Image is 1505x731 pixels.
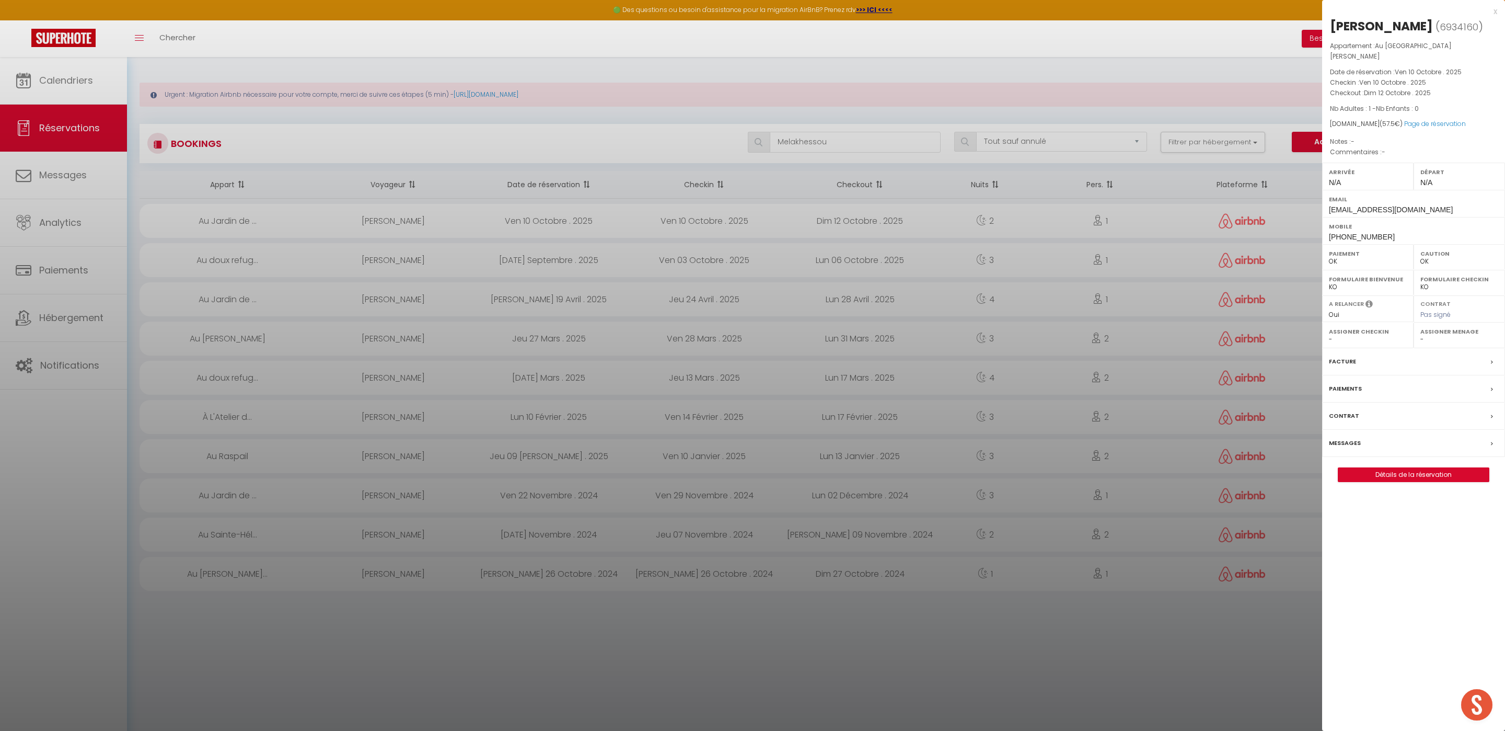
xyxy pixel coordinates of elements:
[1420,248,1498,259] label: Caution
[1420,167,1498,177] label: Départ
[1440,20,1478,33] span: 6934160
[1329,326,1407,337] label: Assigner Checkin
[1420,178,1432,187] span: N/A
[1359,78,1426,87] span: Ven 10 Octobre . 2025
[1365,300,1373,311] i: Sélectionner OUI si vous souhaiter envoyer les séquences de messages post-checkout
[1329,167,1407,177] label: Arrivée
[1329,205,1453,214] span: [EMAIL_ADDRESS][DOMAIN_NAME]
[1364,88,1431,97] span: Dim 12 Octobre . 2025
[1404,119,1466,128] a: Page de réservation
[1351,137,1354,146] span: -
[1338,467,1489,482] button: Détails de la réservation
[1420,274,1498,284] label: Formulaire Checkin
[1461,689,1492,721] div: Ouvrir le chat
[1330,88,1497,98] p: Checkout :
[1329,194,1498,204] label: Email
[1330,119,1497,129] div: [DOMAIN_NAME]
[1380,119,1403,128] span: ( €)
[1330,18,1433,35] div: [PERSON_NAME]
[1395,67,1462,76] span: Ven 10 Octobre . 2025
[1329,438,1361,449] label: Messages
[1330,147,1497,157] p: Commentaires :
[1329,248,1407,259] label: Paiement
[1329,356,1356,367] label: Facture
[1338,468,1489,482] a: Détails de la réservation
[1329,274,1407,284] label: Formulaire Bienvenue
[1329,178,1341,187] span: N/A
[1329,410,1359,421] label: Contrat
[1329,233,1395,241] span: [PHONE_NUMBER]
[1382,119,1395,128] span: 57.5
[1382,147,1385,156] span: -
[1330,77,1497,88] p: Checkin :
[1330,41,1497,62] p: Appartement :
[1329,221,1498,232] label: Mobile
[1330,67,1497,77] p: Date de réservation :
[1330,104,1419,113] span: Nb Adultes : 1 -
[1376,104,1419,113] span: Nb Enfants : 0
[1330,136,1497,147] p: Notes :
[1330,41,1452,61] span: Au [GEOGRAPHIC_DATA][PERSON_NAME]
[1329,300,1364,309] label: A relancer
[1435,19,1483,34] span: ( )
[1420,300,1451,306] label: Contrat
[1420,326,1498,337] label: Assigner Menage
[1329,383,1362,394] label: Paiements
[1322,5,1497,18] div: x
[1420,310,1451,319] span: Pas signé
